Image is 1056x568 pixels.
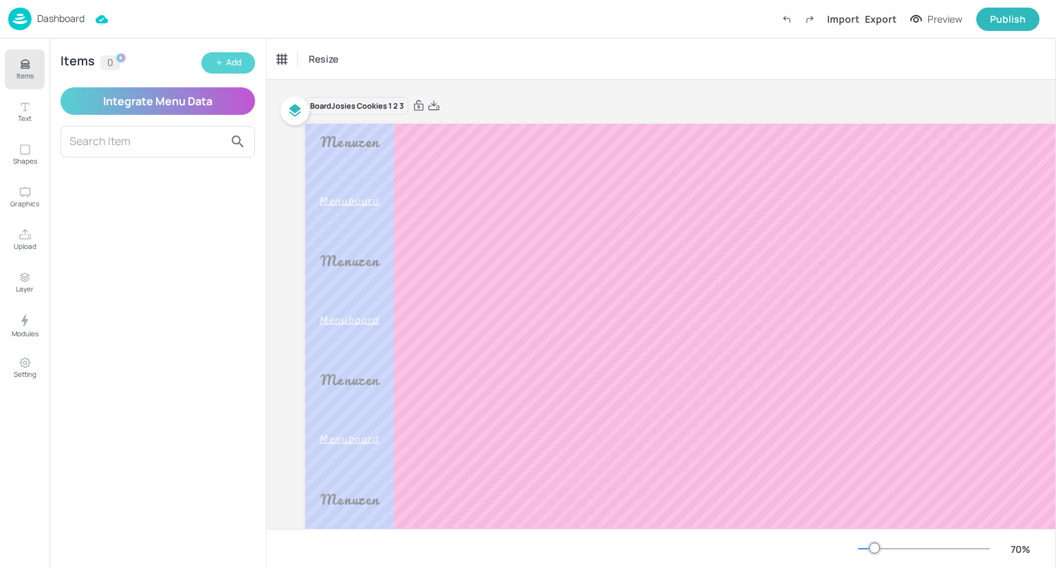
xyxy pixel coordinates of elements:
[60,56,95,69] div: Items
[976,8,1039,31] button: Publish
[14,369,36,379] p: Setting
[224,128,252,155] button: search
[990,12,1026,27] div: Publish
[305,97,408,116] div: Board Josies Cookies 1 2 3
[201,52,255,74] button: Add
[902,9,971,30] button: Preview
[320,408,379,472] div: Menuboard
[1004,542,1037,556] div: 70 %
[37,14,85,23] p: Dashboard
[8,8,32,30] img: logo-86c26b7e.jpg
[320,346,379,414] div: Menuzen
[5,177,45,217] button: Graphics
[320,227,379,295] div: Menuzen
[13,156,37,166] p: Shapes
[5,263,45,303] button: Layer
[226,56,241,69] div: Add
[5,50,45,89] button: Items
[16,284,34,294] p: Layer
[14,241,36,251] p: Upload
[798,8,822,31] label: Redo (Ctrl + Y)
[5,135,45,175] button: Shapes
[320,170,379,234] div: Menuboard
[827,12,859,26] div: Import
[320,108,379,176] div: Menuzen
[927,12,962,27] div: Preview
[5,348,45,388] button: Setting
[10,199,39,208] p: Graphics
[5,305,45,345] button: Modules
[320,289,379,353] div: Menuboard
[107,58,113,67] p: 0
[306,52,341,66] span: Resize
[16,71,34,80] p: Items
[775,8,798,31] label: Undo (Ctrl + Z)
[18,113,32,123] p: Text
[320,465,379,533] div: Menuzen
[5,92,45,132] button: Text
[12,329,38,338] p: Modules
[69,131,224,153] input: Search Item
[60,87,255,115] button: Integrate Menu Data
[865,12,896,26] div: Export
[5,220,45,260] button: Upload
